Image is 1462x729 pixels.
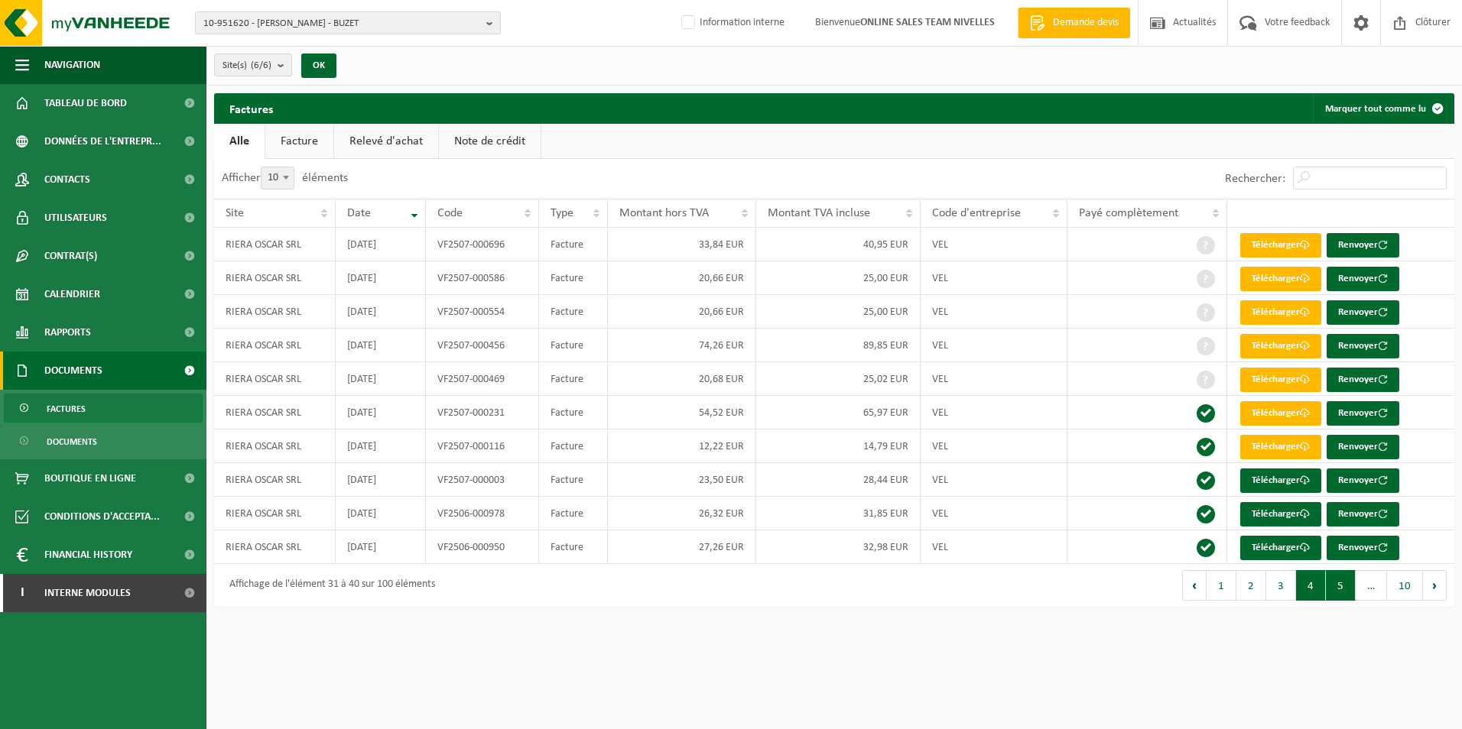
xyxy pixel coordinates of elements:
td: VEL [921,497,1067,530]
td: VEL [921,530,1067,564]
label: Afficher éléments [222,172,348,184]
td: RIERA OSCAR SRL [214,261,336,295]
a: Télécharger [1240,536,1321,560]
span: Date [347,207,371,219]
button: Next [1423,570,1447,601]
td: Facture [539,530,608,564]
td: [DATE] [336,429,426,463]
td: VEL [921,228,1067,261]
td: Facture [539,362,608,396]
span: Type [551,207,573,219]
a: Télécharger [1240,267,1321,291]
button: 2 [1236,570,1266,601]
td: 31,85 EUR [756,497,921,530]
td: VF2507-000696 [426,228,539,261]
td: Facture [539,295,608,329]
span: Documents [44,352,102,390]
a: Télécharger [1240,300,1321,325]
button: Renvoyer [1327,536,1399,560]
button: 5 [1326,570,1356,601]
td: RIERA OSCAR SRL [214,530,336,564]
td: [DATE] [336,530,426,564]
td: Facture [539,396,608,429]
button: Renvoyer [1327,502,1399,526]
td: 25,00 EUR [756,261,921,295]
span: 10 [261,167,294,190]
button: Renvoyer [1327,368,1399,392]
td: 25,02 EUR [756,362,921,396]
span: Contrat(s) [44,237,97,275]
td: RIERA OSCAR SRL [214,329,336,362]
td: 26,32 EUR [608,497,757,530]
button: 1 [1207,570,1236,601]
td: 20,66 EUR [608,295,757,329]
td: 54,52 EUR [608,396,757,429]
td: VEL [921,396,1067,429]
td: RIERA OSCAR SRL [214,497,336,530]
span: Financial History [44,536,132,574]
td: RIERA OSCAR SRL [214,396,336,429]
span: Données de l'entrepr... [44,122,161,160]
button: OK [301,53,336,78]
button: 3 [1266,570,1296,601]
td: VF2507-000469 [426,362,539,396]
td: 14,79 EUR [756,429,921,463]
button: 4 [1296,570,1326,601]
td: RIERA OSCAR SRL [214,463,336,497]
span: Interne modules [44,574,131,612]
span: Code d'entreprise [932,207,1021,219]
a: Factures [4,394,203,423]
span: Montant TVA incluse [768,207,870,219]
button: Previous [1182,570,1207,601]
button: 10 [1387,570,1423,601]
td: 27,26 EUR [608,530,757,564]
td: VEL [921,362,1067,396]
span: Contacts [44,160,90,199]
a: Télécharger [1240,334,1321,358]
td: VF2507-000586 [426,261,539,295]
a: Télécharger [1240,368,1321,392]
a: Relevé d'achat [334,124,438,159]
button: Renvoyer [1327,435,1399,459]
count: (6/6) [251,60,271,70]
h2: Factures [214,93,288,123]
button: Renvoyer [1327,300,1399,325]
span: Site [226,207,244,219]
span: Tableau de bord [44,84,127,122]
span: Documents [47,427,97,456]
td: VF2507-000003 [426,463,539,497]
td: 23,50 EUR [608,463,757,497]
td: VEL [921,261,1067,295]
td: Facture [539,497,608,530]
span: … [1356,570,1387,601]
span: I [15,574,29,612]
label: Information interne [678,11,785,34]
td: RIERA OSCAR SRL [214,228,336,261]
td: [DATE] [336,329,426,362]
td: 20,68 EUR [608,362,757,396]
td: Facture [539,261,608,295]
span: Factures [47,394,86,423]
span: Code [437,207,463,219]
td: 33,84 EUR [608,228,757,261]
span: Payé complètement [1079,207,1178,219]
td: 89,85 EUR [756,329,921,362]
td: 32,98 EUR [756,530,921,564]
button: Marquer tout comme lu [1313,93,1453,124]
td: 12,22 EUR [608,429,757,463]
td: VEL [921,463,1067,497]
td: Facture [539,228,608,261]
td: Facture [539,429,608,463]
td: RIERA OSCAR SRL [214,362,336,396]
td: VF2507-000456 [426,329,539,362]
a: Alle [214,124,265,159]
span: Demande devis [1049,15,1122,31]
a: Télécharger [1240,233,1321,258]
td: VF2507-000231 [426,396,539,429]
td: 40,95 EUR [756,228,921,261]
button: Renvoyer [1327,334,1399,358]
strong: ONLINE SALES TEAM NIVELLES [860,17,995,28]
td: Facture [539,463,608,497]
button: Renvoyer [1327,267,1399,291]
td: VF2507-000116 [426,429,539,463]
